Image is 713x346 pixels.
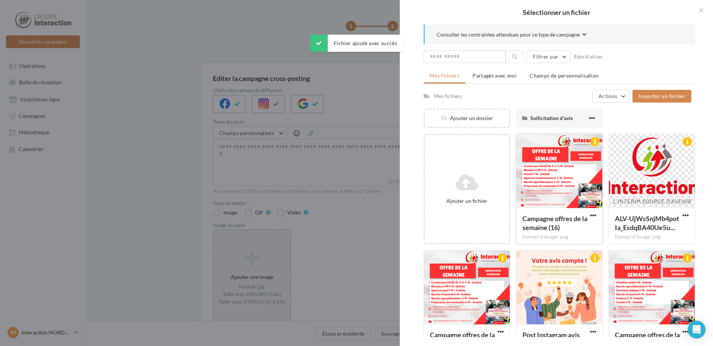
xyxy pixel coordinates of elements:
[632,90,691,103] button: Importer un fichier
[530,115,573,121] span: Sollicitation d'avis
[434,92,462,100] div: Mes fichiers
[571,52,606,61] button: Réinitialiser
[688,321,706,339] div: Open Intercom Messenger
[615,234,689,240] div: Format d'image: png
[527,50,571,63] button: Filtrer par
[599,93,617,99] span: Actions
[412,9,701,16] h2: Sélectionner un fichier
[428,197,506,205] div: Ajouter un fichier
[437,31,580,38] span: Consulter les contraintes attendues pour ce type de campagne
[522,234,596,240] div: Format d'image: png
[522,214,587,232] span: Campagne offres de la semaine (16)
[615,214,679,232] span: ALV-UjWsSnjMb4potIa_EsdqBA40Ue5uGaTM93H_-UrJusbEwv8g8I1b
[592,90,629,103] button: Actions
[430,72,459,79] span: Mes fichiers
[425,114,509,122] div: Ajouter un dossier
[472,72,516,79] span: Partagés avec moi
[638,93,685,99] span: Importer un fichier
[530,72,599,79] span: Champs de personnalisation
[437,31,587,40] button: Consulter les contraintes attendues pour ce type de campagne
[310,35,403,52] div: Fichier ajouté avec succès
